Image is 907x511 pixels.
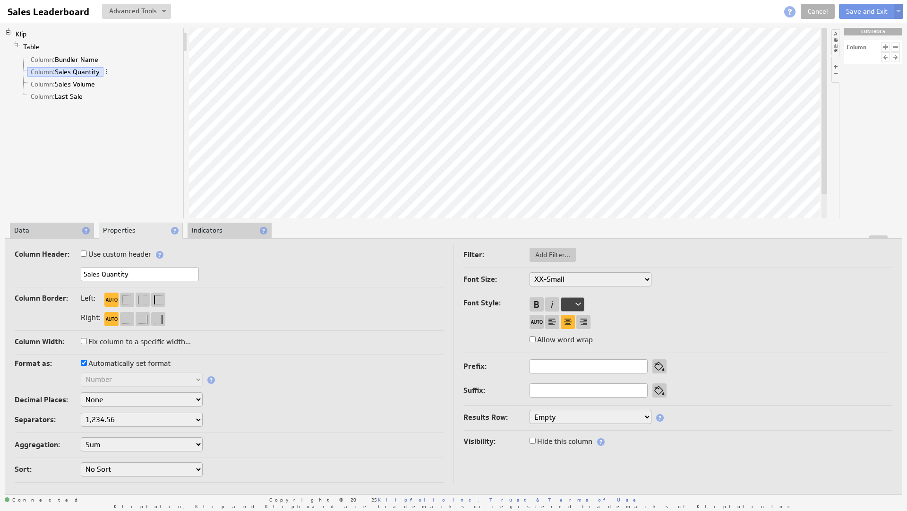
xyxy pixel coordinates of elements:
[530,251,576,259] span: Add Filter...
[463,384,530,397] label: Suffix:
[81,357,171,370] label: Automatically set format
[81,251,87,257] input: Use custom header
[103,68,110,75] span: More actions
[463,248,530,261] label: Filter:
[530,333,593,346] label: Allow word wrap
[5,497,83,503] span: Connected: ID: dpnc-26 Online: true
[463,360,530,373] label: Prefix:
[489,496,642,503] a: Trust & Terms of Use
[831,57,839,83] li: Hide or show the component controls palette
[31,92,55,101] span: Column:
[269,497,479,502] span: Copyright © 2025
[15,292,81,305] label: Column Border:
[31,68,55,76] span: Column:
[15,248,81,261] label: Column Header:
[188,223,272,239] li: Indicators
[463,296,530,310] label: Font Style:
[847,44,866,50] div: Column
[81,294,100,302] label: Left:
[81,360,87,366] input: Automatically set format
[81,335,191,348] label: Fix column to a specific width...
[530,435,592,448] label: Hide this column
[15,413,81,426] label: Separators:
[31,80,55,88] span: Column:
[801,4,835,19] a: Cancel
[81,338,87,344] input: Fix column to a specific width...
[15,438,81,451] label: Aggregation:
[12,29,30,39] a: Klip
[27,79,99,89] a: Column: Sales Volume
[31,55,55,64] span: Column:
[463,273,530,286] label: Font Size:
[15,335,81,348] label: Column Width:
[4,4,96,20] input: Sales Leaderboard
[530,438,536,444] input: Hide this column
[15,357,81,370] label: Format as:
[27,92,86,101] a: Column: Last Sale
[530,248,576,262] button: Add Filter...
[896,10,901,14] img: button-savedrop.png
[27,55,102,64] a: Column: Bundler Name
[839,4,895,19] button: Save and Exit
[81,314,100,321] label: Right:
[15,463,81,476] label: Sort:
[27,67,103,77] a: Column: Sales Quantity
[162,10,166,14] img: button-savedrop.png
[99,223,183,239] li: Properties
[378,496,479,503] a: Klipfolio Inc.
[81,248,151,261] label: Use custom header
[530,336,536,342] input: Allow word wrap
[15,393,81,407] label: Decimal Places:
[463,435,530,448] label: Visibility:
[844,28,902,35] div: CONTROLS
[10,223,94,239] li: Data
[20,42,43,52] a: Table
[831,29,839,55] li: Hide or show the component palette
[114,504,798,509] span: Klipfolio, Klip and Klipboard are trademarks or registered trademarks of Klipfolio Inc.
[463,411,530,424] label: Results Row:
